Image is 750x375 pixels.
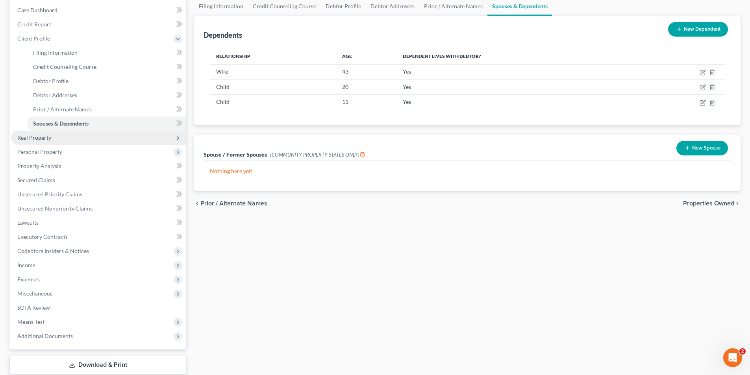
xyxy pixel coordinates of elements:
a: Property Analysis [11,159,186,173]
iframe: Intercom live chat [723,348,742,367]
span: 2 [739,348,746,355]
a: Debtor Profile [27,74,186,88]
span: Expenses [17,276,40,283]
span: Lawsuits [17,219,39,226]
span: Filing Information [33,49,78,56]
span: Income [17,262,35,268]
a: Filing Information [27,46,186,60]
span: Spouse / Former Spouses [204,151,267,158]
i: chevron_right [734,200,741,207]
span: Property Analysis [17,163,61,169]
a: Unsecured Priority Claims [11,187,186,201]
td: Wife [210,64,336,79]
span: Means Test [17,318,44,325]
a: Debtor Addresses [27,88,186,102]
a: Prior / Alternate Names [27,102,186,116]
td: Child [210,94,336,109]
span: Properties Owned [683,200,734,207]
p: Nothing here yet! [210,167,725,175]
span: Prior / Alternate Names [33,106,92,113]
td: Yes [396,94,640,109]
td: 20 [336,79,396,94]
span: SOFA Review [17,304,50,311]
span: Secured Claims [17,177,55,183]
th: Dependent lives with debtor? [396,48,640,64]
span: Codebtors Insiders & Notices [17,248,89,254]
span: Executory Contracts [17,233,68,240]
i: chevron_left [194,200,200,207]
a: Secured Claims [11,173,186,187]
button: Properties Owned chevron_right [683,200,741,207]
td: Yes [396,79,640,94]
button: chevron_left Prior / Alternate Names [194,200,267,207]
a: Credit Counseling Course [27,60,186,74]
span: (COMMUNITY PROPERTY STATES ONLY) [270,151,366,158]
span: Miscellaneous [17,290,52,297]
span: Credit Report [17,21,51,28]
td: 11 [336,94,396,109]
a: Spouses & Dependents [27,116,186,131]
span: Credit Counseling Course [33,63,96,70]
span: Personal Property [17,148,62,155]
button: New Spouse [676,141,728,155]
span: Additional Documents [17,333,73,339]
a: Download & Print [9,356,186,374]
button: New Dependent [668,22,728,37]
div: Dependents [204,30,242,40]
a: SOFA Review [11,301,186,315]
span: Case Dashboard [17,7,57,13]
span: Unsecured Nonpriority Claims [17,205,93,212]
span: Debtor Profile [33,78,69,84]
span: Client Profile [17,35,50,42]
th: Relationship [210,48,336,64]
a: Case Dashboard [11,3,186,17]
a: Executory Contracts [11,230,186,244]
span: Spouses & Dependents [33,120,89,127]
th: Age [336,48,396,64]
span: Real Property [17,134,51,141]
span: Unsecured Priority Claims [17,191,82,198]
td: Yes [396,64,640,79]
span: Prior / Alternate Names [200,200,267,207]
td: 43 [336,64,396,79]
a: Credit Report [11,17,186,31]
span: Debtor Addresses [33,92,77,98]
a: Unsecured Nonpriority Claims [11,201,186,216]
td: Child [210,79,336,94]
a: Lawsuits [11,216,186,230]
